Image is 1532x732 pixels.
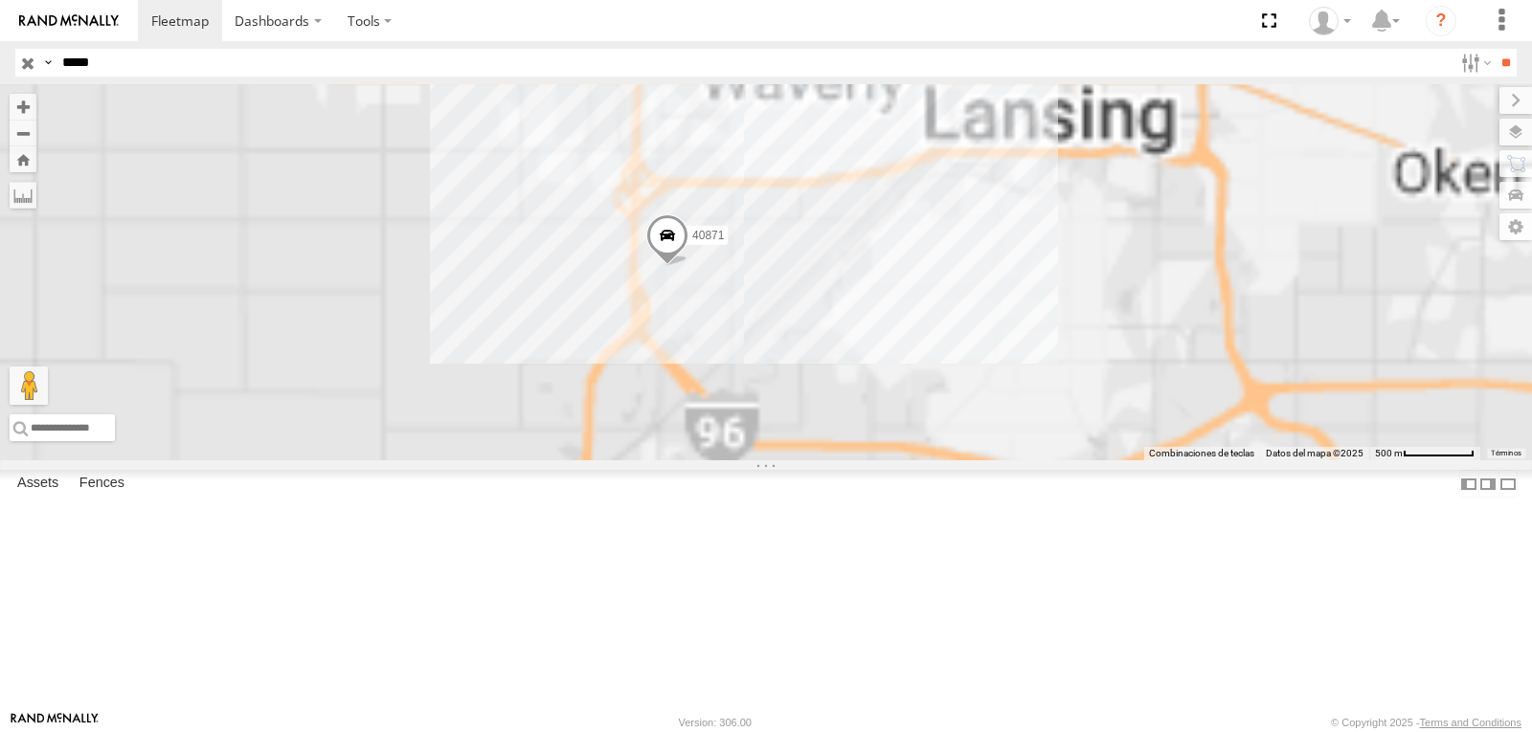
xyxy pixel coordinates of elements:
a: Términos (se abre en una nueva pestaña) [1491,450,1521,457]
div: Version: 306.00 [679,717,752,728]
button: Escala del mapa: 500 m por 71 píxeles [1369,447,1480,460]
div: Miguel Cantu [1302,7,1358,35]
span: 40871 [692,229,724,242]
button: Zoom out [10,120,36,146]
a: Visit our Website [11,713,99,732]
img: rand-logo.svg [19,14,119,28]
label: Fences [70,471,134,498]
label: Assets [8,471,68,498]
i: ? [1426,6,1456,36]
label: Search Query [40,49,56,77]
button: Zoom in [10,94,36,120]
div: © Copyright 2025 - [1331,717,1521,728]
a: Terms and Conditions [1420,717,1521,728]
label: Measure [10,182,36,209]
span: 500 m [1375,448,1403,458]
label: Hide Summary Table [1498,470,1518,498]
button: Combinaciones de teclas [1149,447,1254,460]
button: Arrastra al hombrecito al mapa para abrir Street View [10,366,48,405]
label: Dock Summary Table to the Left [1459,470,1478,498]
label: Dock Summary Table to the Right [1478,470,1498,498]
span: Datos del mapa ©2025 [1266,448,1363,458]
label: Search Filter Options [1453,49,1495,77]
label: Map Settings [1499,213,1532,240]
button: Zoom Home [10,146,36,172]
